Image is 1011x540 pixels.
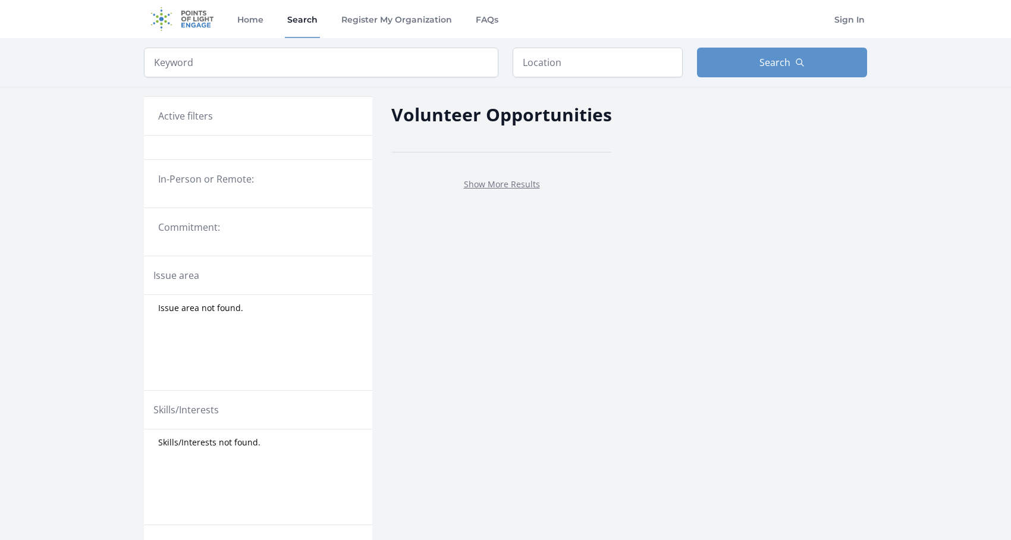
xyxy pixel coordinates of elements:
[153,403,219,417] legend: Skills/Interests
[158,172,358,186] legend: In-Person or Remote:
[391,101,612,128] h2: Volunteer Opportunities
[153,268,199,282] legend: Issue area
[158,437,260,448] span: Skills/Interests not found.
[158,302,243,314] span: Issue area not found.
[759,55,790,70] span: Search
[158,220,358,234] legend: Commitment:
[464,178,540,190] a: Show More Results
[697,48,867,77] button: Search
[158,109,213,123] h3: Active filters
[144,48,498,77] input: Keyword
[513,48,683,77] input: Location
